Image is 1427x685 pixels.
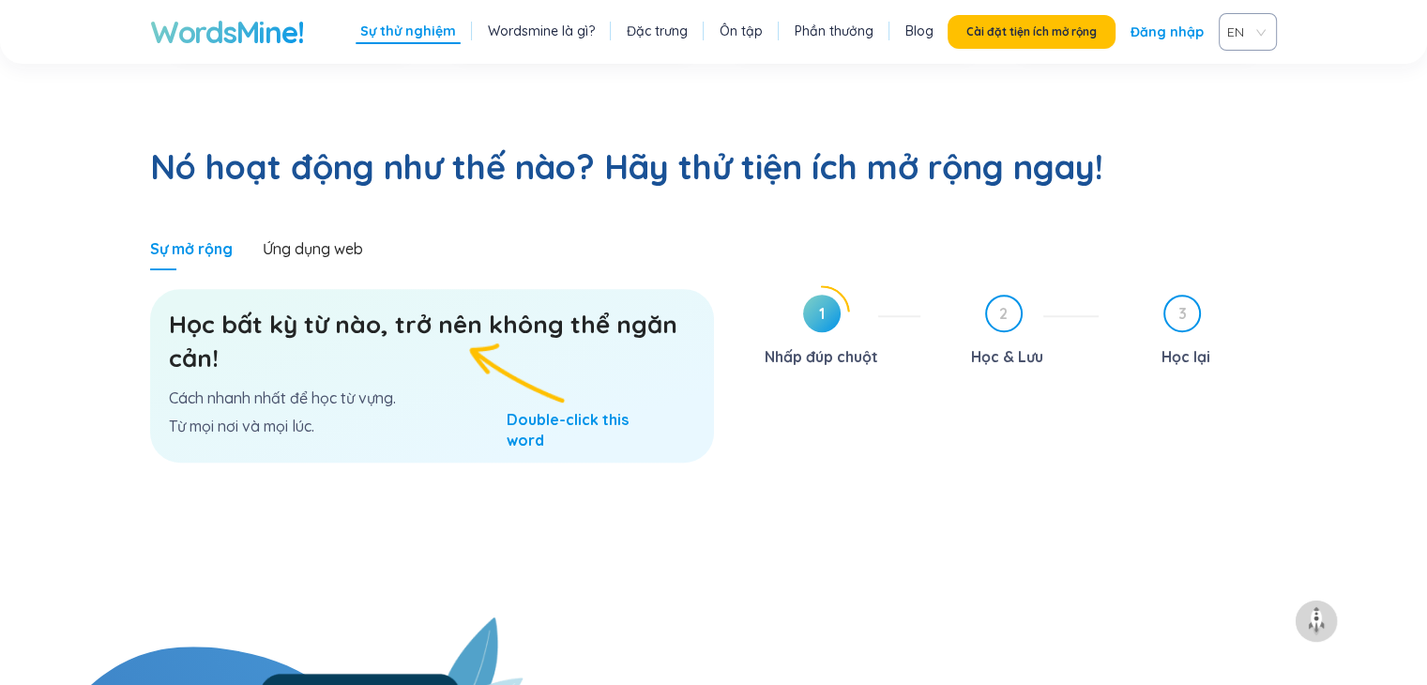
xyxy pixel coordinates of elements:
font: Học & Lưu [971,347,1043,366]
font: Học bất kỳ từ nào, trở nên không thể ngăn cản! [169,309,677,373]
font: Học lại [1161,347,1210,366]
a: Đăng nhập [1131,15,1204,49]
img: to top [1301,606,1331,636]
a: Wordsmine là gì? [488,22,595,40]
font: 1 [819,304,825,323]
font: Đặc trưng [627,23,688,39]
font: Wordsmine là gì? [488,23,595,39]
font: Phần thưởng [795,23,873,39]
a: Phần thưởng [795,22,873,40]
font: 2 [999,304,1008,323]
font: EN [1227,23,1244,40]
a: Ôn tập [720,22,763,40]
font: Cài đặt tiện ích mở rộng [966,24,1097,38]
button: Cài đặt tiện ích mở rộng [948,15,1116,49]
font: 3 [1177,304,1186,323]
div: 2Học & Lưu [935,295,1099,372]
font: Sự mở rộng [150,239,233,258]
font: Sự thử nghiệm [360,23,456,39]
span: VIE [1227,18,1261,46]
a: WordsMine! [150,13,303,51]
font: Blog [905,23,934,39]
font: Nó hoạt động như thế nào? Hãy thử tiện ích mở rộng ngay! [150,145,1103,188]
font: Ôn tập [720,23,763,39]
font: Cách nhanh nhất để học từ vựng. [169,388,396,407]
a: Blog [905,22,934,40]
font: Đăng nhập [1131,23,1204,40]
font: Nhấp đúp chuột [765,347,878,366]
div: 3Học lại [1114,295,1277,372]
font: Từ mọi nơi và mọi lúc. [169,417,314,435]
a: Đặc trưng [627,22,688,40]
a: Sự thử nghiệm [360,22,456,40]
div: 1Nhấp đúp chuột [742,295,920,372]
font: Ứng dụng web [263,239,363,258]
